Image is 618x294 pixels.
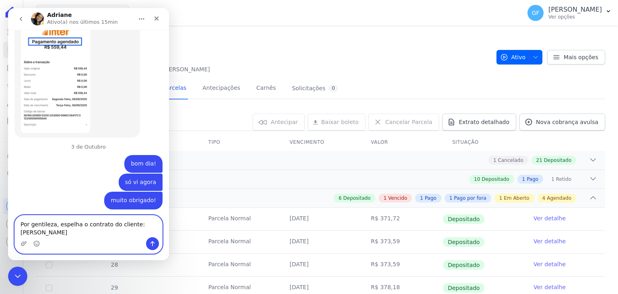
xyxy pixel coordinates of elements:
div: Guilherme diz… [6,166,154,184]
textarea: Envie uma mensagem... [7,207,154,229]
th: Situação [443,134,524,151]
button: Upload do anexo [12,232,19,239]
span: Mais opções [564,53,598,61]
span: Pago [527,176,538,183]
div: Guilherme diz… [6,184,154,208]
span: Depositado [443,260,485,270]
span: 28 [110,261,118,268]
nav: Breadcrumb [36,32,490,41]
span: Nova cobrança avulsa [536,118,598,126]
a: Solicitações0 [290,78,340,99]
div: muito obrigado! [96,184,154,201]
a: Ver detalhe [534,214,566,222]
td: [DATE] [280,254,361,276]
a: Nova cobrança avulsa [519,114,605,130]
span: 1 [551,176,554,183]
span: Depositado [544,157,571,164]
p: Ver opções [548,14,602,20]
td: Parcela Normal [199,254,280,276]
td: Parcela Normal [199,231,280,253]
span: 1 [499,195,503,202]
span: Em Aberto [504,195,529,202]
th: Tipo [199,134,280,151]
button: Selecionador de Emoji [25,232,32,239]
span: 29 [110,284,118,291]
span: Agendado [547,195,571,202]
span: Pago [425,195,437,202]
div: Solicitações [292,85,338,92]
button: Início [126,3,141,19]
button: GF [PERSON_NAME] Ver opções [521,2,618,24]
a: Ver detalhe [534,283,566,291]
span: Retido [556,176,571,183]
td: R$ 373,59 [361,254,443,276]
span: 1 [522,176,525,183]
span: Ativo [500,50,526,64]
input: Só é possível selecionar pagamentos em aberto [46,285,52,291]
div: 3 de Outubro [6,136,154,147]
td: Parcela Normal [199,208,280,230]
button: [GEOGRAPHIC_DATA] [36,5,129,20]
span: Depositado [443,283,485,293]
div: só vi agora [117,170,148,178]
span: Cancelado [498,157,523,164]
a: Antecipações [201,78,242,99]
div: Guilherme diz… [6,147,154,166]
span: Depositado [443,237,485,247]
span: 10 [474,176,480,183]
td: [DATE] [280,231,361,253]
a: Carnês [255,78,278,99]
p: [PERSON_NAME] [548,6,602,14]
a: [PERSON_NAME] [163,65,210,74]
span: 1 [493,157,496,164]
td: R$ 371,72 [361,208,443,230]
div: Fechar [141,3,156,18]
div: só vi agora [111,166,154,183]
a: Parcelas [161,78,188,99]
span: 1 [449,195,453,202]
span: 1 [420,195,423,202]
span: GF [532,10,540,16]
td: R$ 373,59 [361,231,443,253]
button: Enviar uma mensagem [138,229,151,242]
iframe: Intercom live chat [8,267,27,286]
td: [DATE] [280,208,361,230]
iframe: Intercom live chat [8,8,169,260]
th: Vencimento [280,134,361,151]
span: Depositado [443,214,485,224]
h2: G-807 [36,44,490,62]
th: Valor [361,134,443,151]
span: 1 [383,195,387,202]
div: 0 [329,85,338,92]
button: Ativo [496,50,543,64]
a: Mais opções [547,50,605,64]
span: 6 [338,195,342,202]
a: Ver detalhe [534,237,566,245]
span: Pago por fora [454,195,486,202]
div: bom dia! [123,152,148,160]
span: Depositado [343,195,371,202]
p: Ativo(a) nos últimos 15min [39,10,110,18]
span: Vencido [388,195,407,202]
span: 21 [536,157,542,164]
span: Depositado [482,176,509,183]
a: Extrato detalhado [442,114,516,130]
div: muito obrigado! [103,188,148,197]
span: Extrato detalhado [459,118,509,126]
div: bom dia! [116,147,154,165]
input: Só é possível selecionar pagamentos em aberto [46,262,52,268]
a: Ver detalhe [534,260,566,268]
span: 4 [542,195,546,202]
